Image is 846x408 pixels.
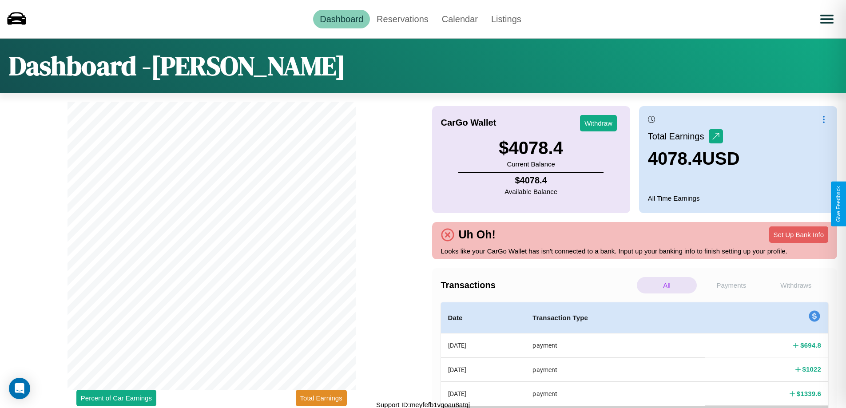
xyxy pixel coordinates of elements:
p: Payments [701,277,761,293]
th: [DATE] [441,357,526,381]
h4: Transaction Type [532,313,698,323]
h4: CarGo Wallet [441,118,496,128]
a: Dashboard [313,10,370,28]
a: Listings [485,10,528,28]
button: Percent of Car Earnings [76,390,156,406]
a: Calendar [435,10,485,28]
th: payment [525,382,705,406]
p: Total Earnings [648,128,709,144]
p: All Time Earnings [648,192,828,204]
h3: $ 4078.4 [499,138,563,158]
p: Withdraws [766,277,826,293]
button: Open menu [814,7,839,32]
p: All [637,277,697,293]
th: payment [525,357,705,381]
th: [DATE] [441,333,526,358]
th: [DATE] [441,382,526,406]
h4: Transactions [441,280,635,290]
h4: $ 1022 [802,364,821,374]
div: Give Feedback [835,186,842,222]
div: Open Intercom Messenger [9,378,30,399]
a: Reservations [370,10,435,28]
h4: Date [448,313,519,323]
h4: $ 1339.6 [797,389,821,398]
button: Total Earnings [296,390,347,406]
h4: Uh Oh! [454,228,500,241]
h1: Dashboard - [PERSON_NAME] [9,48,346,84]
h4: $ 694.8 [800,341,821,350]
th: payment [525,333,705,358]
button: Withdraw [580,115,617,131]
button: Set Up Bank Info [769,226,828,243]
p: Looks like your CarGo Wallet has isn't connected to a bank. Input up your banking info to finish ... [441,245,829,257]
h3: 4078.4 USD [648,149,740,169]
p: Available Balance [504,186,557,198]
h4: $ 4078.4 [504,175,557,186]
p: Current Balance [499,158,563,170]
